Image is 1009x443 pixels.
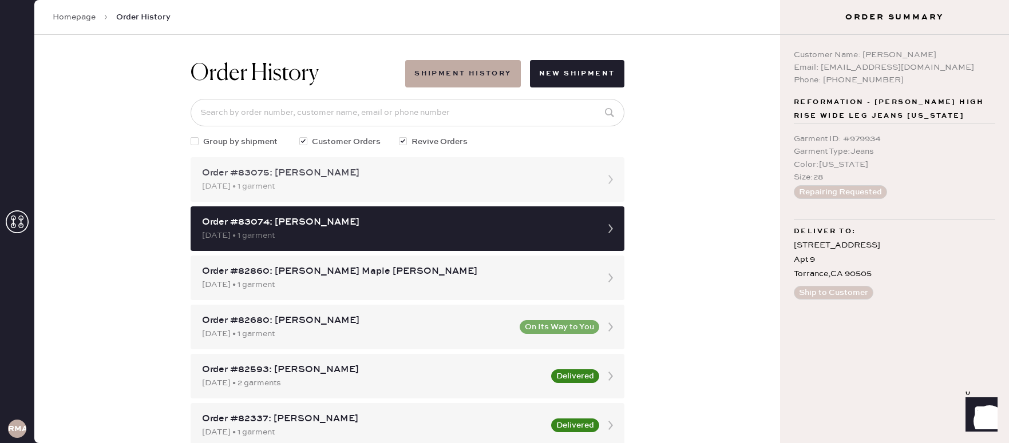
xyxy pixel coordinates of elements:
[486,264,521,298] img: logo
[202,426,544,438] div: [DATE] • 1 garment
[53,11,96,23] a: Homepage
[202,363,544,377] div: Order #82593: [PERSON_NAME]
[202,314,513,328] div: Order #82680: [PERSON_NAME]
[37,341,970,354] div: Order # 83074
[202,229,592,242] div: [DATE] • 1 garment
[202,412,544,426] div: Order #82337: [PERSON_NAME]
[37,90,970,104] div: Order # 83075
[37,193,108,208] th: ID
[37,135,970,176] div: # 69976 [PERSON_NAME] Cho [EMAIL_ADDRESS][DOMAIN_NAME]
[202,265,592,278] div: Order #82860: [PERSON_NAME] Maple [PERSON_NAME]
[794,145,995,158] div: Garment Type : Jeans
[37,372,970,385] div: Customer information
[794,95,995,123] span: Reformation - [PERSON_NAME] High Rise Wide Leg Jeans [US_STATE]
[486,14,521,48] img: logo
[8,425,26,433] h3: RMA
[312,135,381,148] span: Customer Orders
[551,369,599,383] button: Delivered
[794,74,995,86] div: Phone: [PHONE_NUMBER]
[202,328,513,340] div: [DATE] • 1 garment
[202,215,592,229] div: Order #83074: [PERSON_NAME]
[405,60,520,87] button: Shipment History
[794,286,873,300] button: Ship to Customer
[37,77,970,90] div: Packing slip
[191,99,624,126] input: Search by order number, customer name, email or phone number
[411,135,468,148] span: Revive Orders
[794,49,995,61] div: Customer Name: [PERSON_NAME]
[202,278,592,291] div: [DATE] • 1 garment
[37,208,108,223] td: 979935
[794,61,995,74] div: Email: [EMAIL_ADDRESS][DOMAIN_NAME]
[202,180,592,193] div: [DATE] • 1 garment
[794,171,995,183] div: Size : 28
[108,208,925,223] td: Jeans - Reformation - [PERSON_NAME] high rise wide leg heans [US_STATE] - Size: 28
[520,320,599,334] button: On Its Way to You
[551,418,599,432] button: Delivered
[37,385,970,426] div: # 69976 [PERSON_NAME] Cho [EMAIL_ADDRESS][DOMAIN_NAME]
[116,11,171,23] span: Order History
[794,225,856,238] span: Deliver to:
[202,377,544,389] div: [DATE] • 2 garments
[955,392,1004,441] iframe: Front Chat
[925,193,970,208] th: QTY
[794,238,995,282] div: [STREET_ADDRESS] Apt 9 Torrance , CA 90505
[37,121,970,135] div: Customer information
[461,226,546,235] img: Logo
[794,133,995,145] div: Garment ID : # 979934
[37,327,970,341] div: Packing slip
[191,60,319,87] h1: Order History
[202,166,592,180] div: Order #83075: [PERSON_NAME]
[794,185,887,199] button: Repairing Requested
[203,135,278,148] span: Group by shipment
[794,158,995,171] div: Color : [US_STATE]
[108,193,925,208] th: Description
[530,60,624,87] button: New Shipment
[925,208,970,223] td: 1
[780,11,1009,23] h3: Order Summary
